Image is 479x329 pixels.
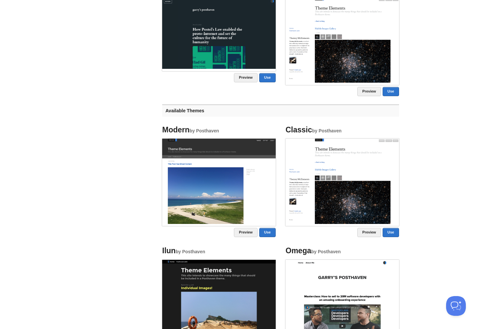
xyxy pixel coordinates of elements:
h3: Available Themes [162,104,399,117]
img: Screenshot [286,139,399,224]
img: Screenshot [162,139,276,224]
a: Use [383,228,399,237]
a: Preview [357,228,381,237]
h4: Modern [162,126,276,134]
small: by Posthaven [312,128,342,133]
a: Use [259,73,276,82]
small: by Posthaven [189,128,219,133]
a: Use [259,228,276,237]
a: Preview [234,228,258,237]
h4: Ilun [162,247,276,255]
a: Preview [234,73,258,82]
iframe: Help Scout Beacon - Open [446,296,466,316]
small: by Posthaven [311,249,341,254]
a: Preview [357,87,381,96]
h4: Classic [286,126,399,134]
small: by Posthaven [176,249,205,254]
a: Use [383,87,399,96]
h4: Omega [286,247,399,255]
